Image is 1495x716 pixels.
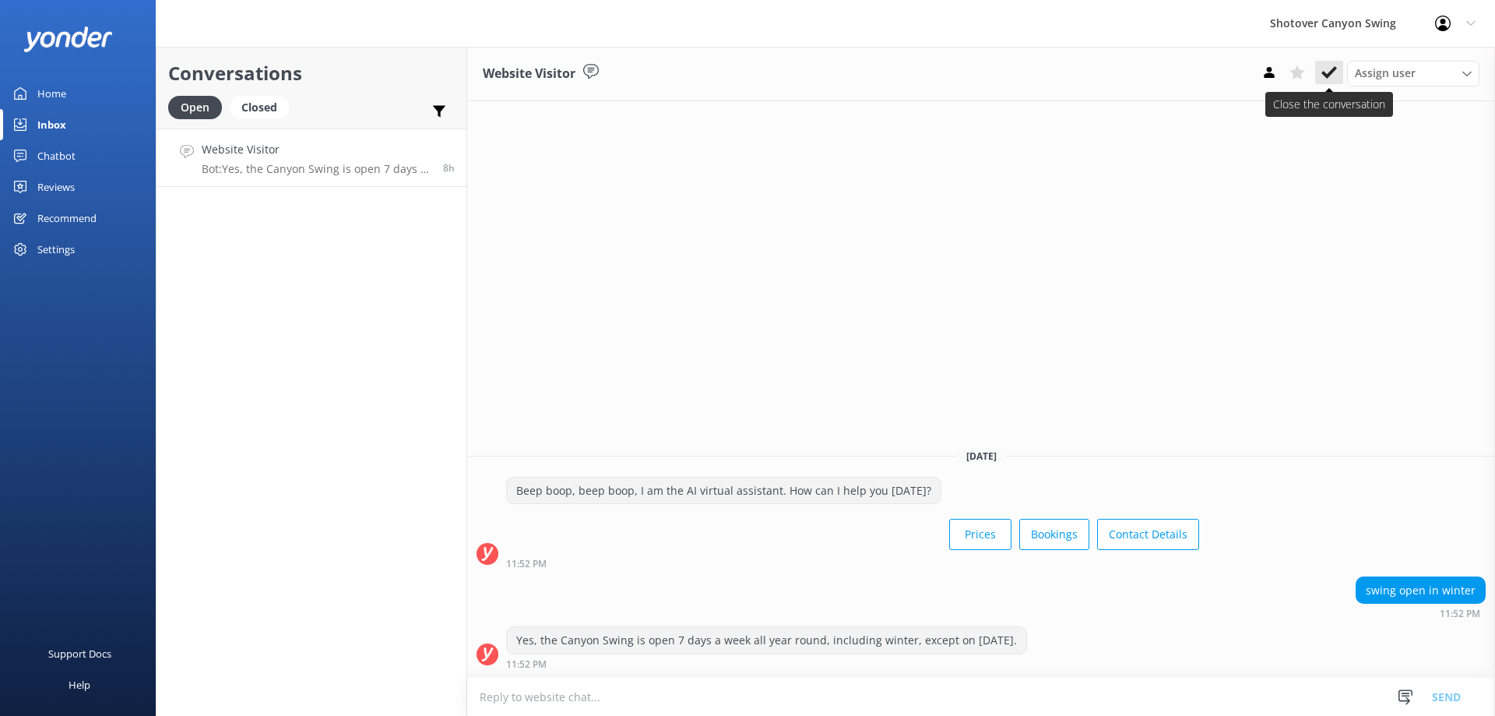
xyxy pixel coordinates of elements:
p: Bot: Yes, the Canyon Swing is open 7 days a week all year round, including winter, except on [DATE]. [202,162,431,176]
div: Beep boop, beep boop, I am the AI virtual assistant. How can I help you [DATE]? [507,478,941,504]
strong: 11:52 PM [506,559,547,569]
h4: Website Visitor [202,141,431,158]
div: Assign User [1347,61,1479,86]
div: Open [168,96,222,119]
h3: Website Visitor [483,64,575,84]
div: Aug 22 2025 11:52pm (UTC +12:00) Pacific/Auckland [506,558,1199,569]
div: Aug 22 2025 11:52pm (UTC +12:00) Pacific/Auckland [506,658,1027,669]
div: Home [37,78,66,109]
span: Assign user [1355,65,1416,82]
a: Closed [230,98,297,115]
a: Open [168,98,230,115]
div: Inbox [37,109,66,140]
div: Recommend [37,203,97,234]
div: Support Docs [48,638,111,669]
button: Prices [949,519,1011,550]
strong: 11:52 PM [506,660,547,669]
h2: Conversations [168,58,455,88]
div: swing open in winter [1356,577,1485,604]
span: [DATE] [957,450,1006,463]
button: Bookings [1019,519,1089,550]
div: Settings [37,234,75,265]
a: Website VisitorBot:Yes, the Canyon Swing is open 7 days a week all year round, including winter, ... [157,129,466,187]
div: Help [69,669,90,700]
div: Closed [230,96,289,119]
div: Reviews [37,171,75,203]
div: Chatbot [37,140,76,171]
strong: 11:52 PM [1440,609,1480,619]
img: yonder-white-logo.png [23,26,113,52]
button: Contact Details [1097,519,1199,550]
div: Aug 22 2025 11:52pm (UTC +12:00) Pacific/Auckland [1356,608,1486,619]
div: Yes, the Canyon Swing is open 7 days a week all year round, including winter, except on [DATE]. [507,627,1026,654]
span: Aug 22 2025 11:52pm (UTC +12:00) Pacific/Auckland [443,161,455,175]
